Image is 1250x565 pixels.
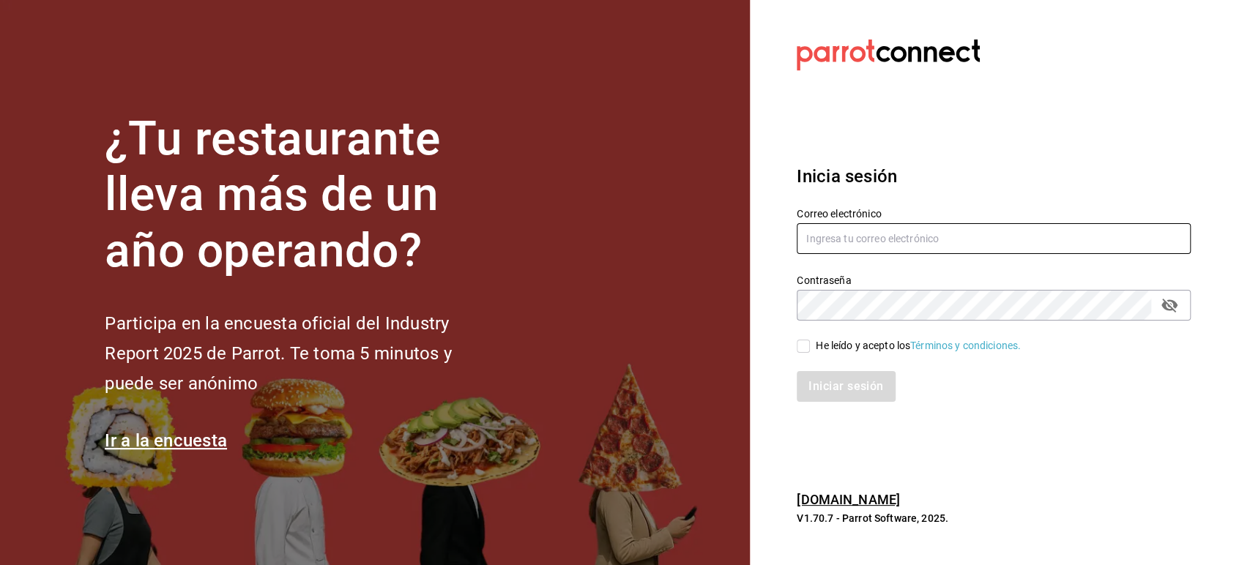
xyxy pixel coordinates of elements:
a: Términos y condiciones. [910,340,1021,351]
h1: ¿Tu restaurante lleva más de un año operando? [105,111,500,280]
input: Ingresa tu correo electrónico [797,223,1191,254]
a: Ir a la encuesta [105,430,227,451]
label: Correo electrónico [797,208,1191,218]
h2: Participa en la encuesta oficial del Industry Report 2025 de Parrot. Te toma 5 minutos y puede se... [105,309,500,398]
h3: Inicia sesión [797,163,1191,190]
label: Contraseña [797,274,1191,285]
a: [DOMAIN_NAME] [797,492,900,507]
button: passwordField [1157,293,1182,318]
p: V1.70.7 - Parrot Software, 2025. [797,511,1191,525]
div: He leído y acepto los [816,338,1021,353]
